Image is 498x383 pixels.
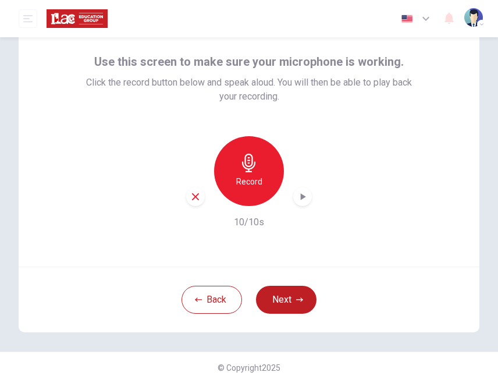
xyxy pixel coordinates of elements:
[400,15,414,23] img: en
[234,215,264,229] h6: 10/10s
[214,136,284,206] button: Record
[80,76,418,104] span: Click the record button below and speak aloud. You will then be able to play back your recording.
[464,8,483,27] img: Profile picture
[256,286,316,314] button: Next
[236,175,262,189] h6: Record
[19,9,37,28] button: open mobile menu
[182,286,242,314] button: Back
[94,52,404,71] span: Use this screen to make sure your microphone is working.
[218,363,280,373] span: © Copyright 2025
[47,7,108,30] img: ILAC logo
